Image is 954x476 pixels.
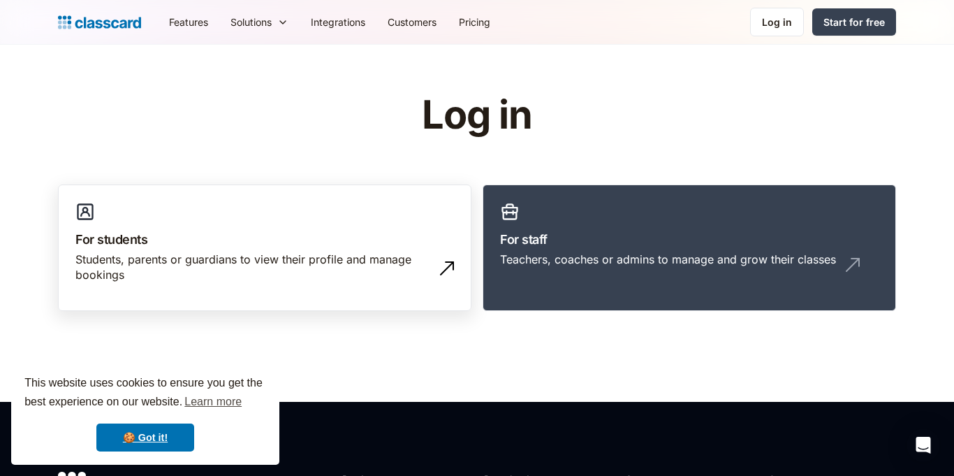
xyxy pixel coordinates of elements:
div: Open Intercom Messenger [907,428,940,462]
div: Teachers, coaches or admins to manage and grow their classes [500,252,836,267]
a: home [58,13,141,32]
a: Features [158,6,219,38]
a: Pricing [448,6,501,38]
a: For staffTeachers, coaches or admins to manage and grow their classes [483,185,896,312]
h3: For students [75,230,454,249]
a: learn more about cookies [182,391,244,412]
span: This website uses cookies to ensure you get the best experience on our website. [24,375,266,412]
a: Customers [376,6,448,38]
div: Students, parents or guardians to view their profile and manage bookings [75,252,426,283]
a: Log in [750,8,804,36]
a: Start for free [812,8,896,36]
div: cookieconsent [11,361,279,465]
h1: Log in [256,94,699,137]
div: Log in [762,15,792,29]
div: Solutions [230,15,272,29]
a: Integrations [300,6,376,38]
a: For studentsStudents, parents or guardians to view their profile and manage bookings [58,185,471,312]
div: Start for free [823,15,885,29]
a: dismiss cookie message [96,424,194,452]
h3: For staff [500,230,879,249]
div: Solutions [219,6,300,38]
